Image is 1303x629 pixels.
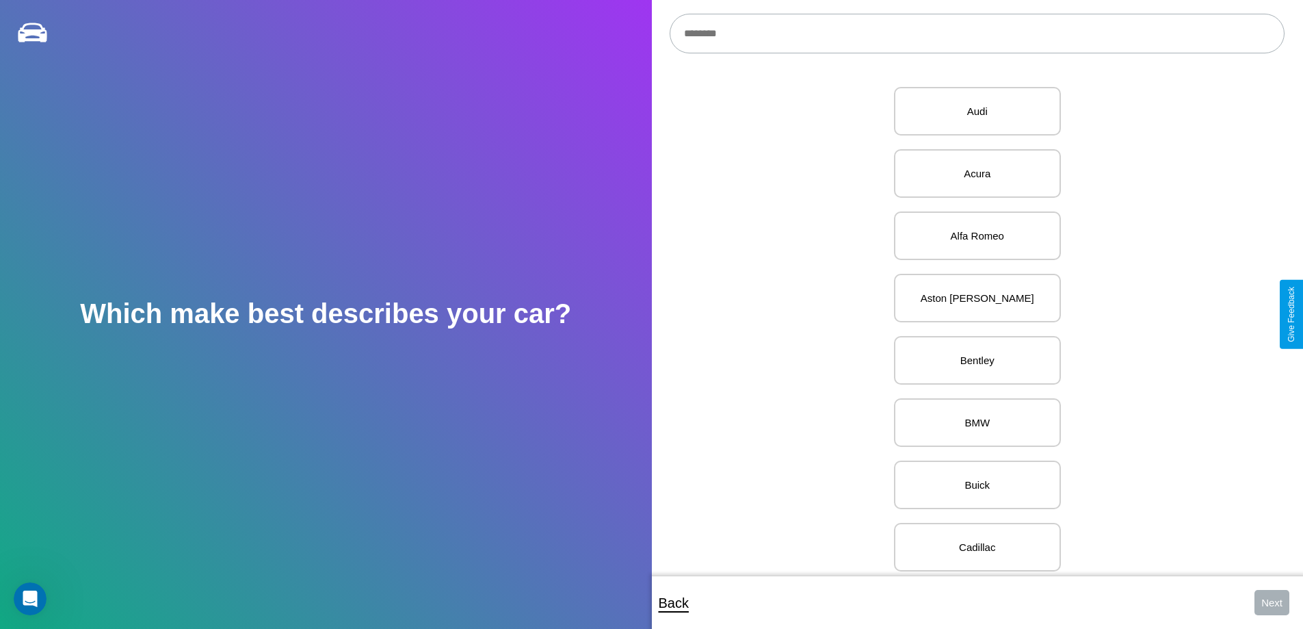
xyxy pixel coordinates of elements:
[80,298,571,329] h2: Which make best describes your car?
[1254,590,1289,615] button: Next
[659,591,689,615] p: Back
[1287,287,1296,342] div: Give Feedback
[909,351,1046,370] p: Bentley
[909,227,1046,245] p: Alfa Romeo
[909,102,1046,120] p: Audi
[909,538,1046,556] p: Cadillac
[909,164,1046,183] p: Acura
[909,289,1046,307] p: Aston [PERSON_NAME]
[909,476,1046,494] p: Buick
[14,582,47,615] iframe: Intercom live chat
[909,413,1046,432] p: BMW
